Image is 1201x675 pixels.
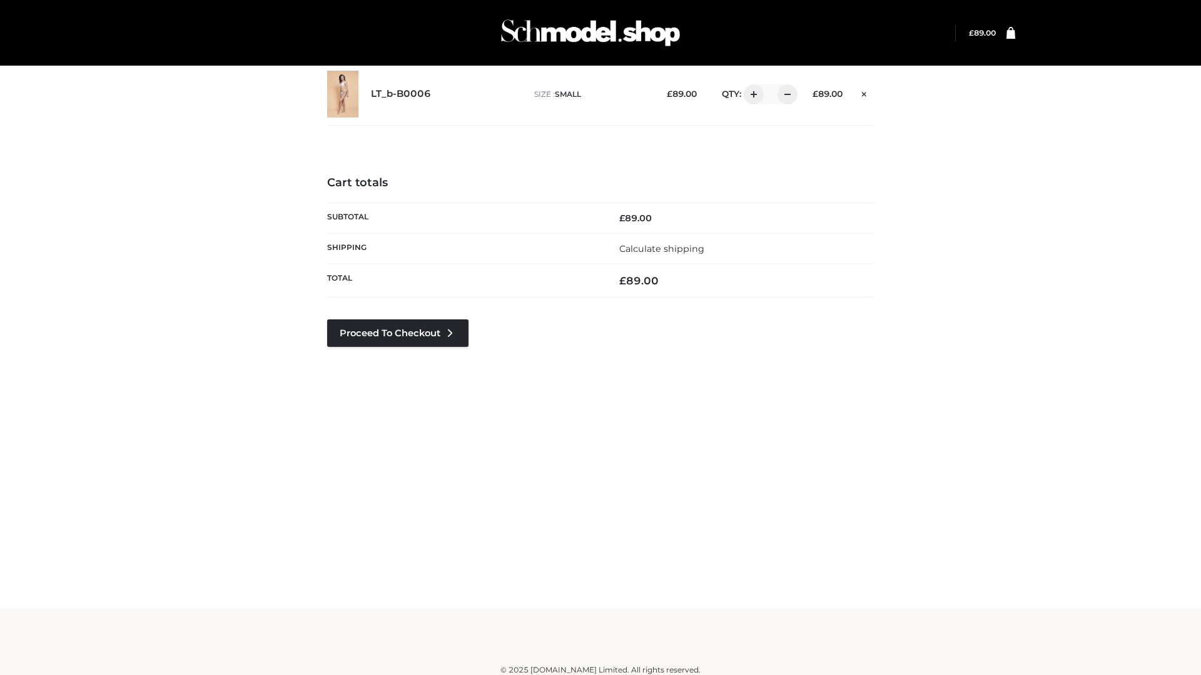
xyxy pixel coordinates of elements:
bdi: 89.00 [667,89,697,99]
th: Shipping [327,233,600,264]
span: SMALL [555,89,581,99]
a: LT_b-B0006 [371,88,431,100]
span: £ [619,274,626,287]
span: £ [813,89,818,99]
a: Proceed to Checkout [327,319,469,347]
p: size : [534,89,647,100]
bdi: 89.00 [619,212,652,224]
div: QTY: [709,84,793,104]
a: £89.00 [969,28,996,37]
th: Total [327,264,600,297]
th: Subtotal [327,202,600,233]
bdi: 89.00 [619,274,659,287]
span: £ [969,28,974,37]
a: Calculate shipping [619,243,704,254]
h4: Cart totals [327,176,874,190]
a: Remove this item [855,84,874,101]
span: £ [667,89,672,99]
span: £ [619,212,625,224]
bdi: 89.00 [969,28,996,37]
bdi: 89.00 [813,89,843,99]
img: Schmodel Admin 964 [497,8,684,57]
